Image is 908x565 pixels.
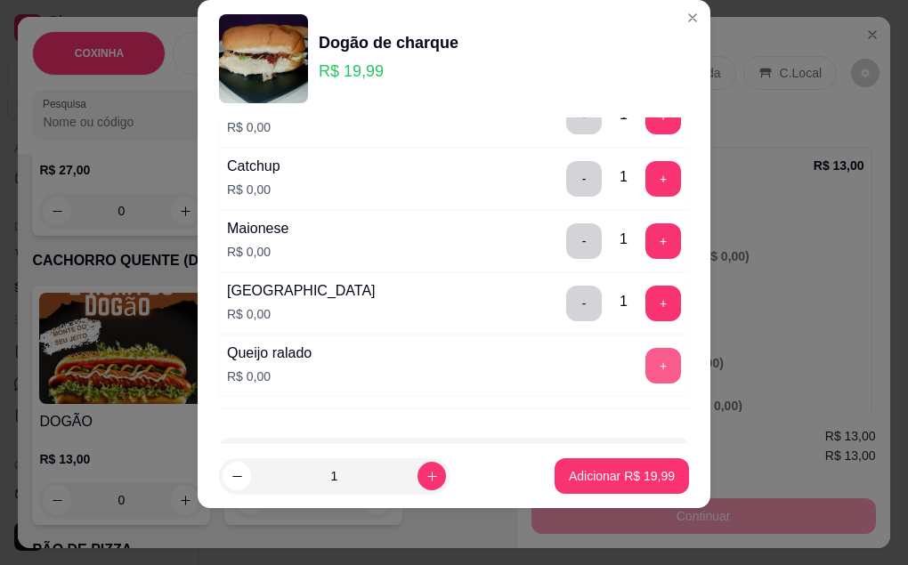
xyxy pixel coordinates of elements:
p: Adicionar R$ 19,99 [569,467,675,485]
img: product-image [219,14,308,103]
button: Close [678,4,707,32]
p: R$ 0,00 [227,367,312,385]
p: R$ 0,00 [227,181,280,198]
p: R$ 19,99 [319,59,458,84]
div: 1 [620,166,628,188]
button: delete [566,161,602,197]
p: R$ 0,00 [227,243,288,261]
p: R$ 0,00 [227,305,376,323]
button: add [645,223,681,259]
div: Queijo ralado [227,343,312,364]
div: [GEOGRAPHIC_DATA] [227,280,376,302]
button: increase-product-quantity [418,462,446,490]
button: delete [566,223,602,259]
div: 1 [620,291,628,312]
p: R$ 0,00 [227,118,307,136]
div: Dogão de charque [319,30,458,55]
button: delete [566,286,602,321]
div: 1 [620,229,628,250]
button: add [645,348,681,383]
div: Catchup [227,156,280,177]
button: decrease-product-quantity [223,462,251,490]
button: add [645,161,681,197]
button: Adicionar R$ 19,99 [555,458,689,494]
button: add [645,286,681,321]
div: Maionese [227,218,288,239]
